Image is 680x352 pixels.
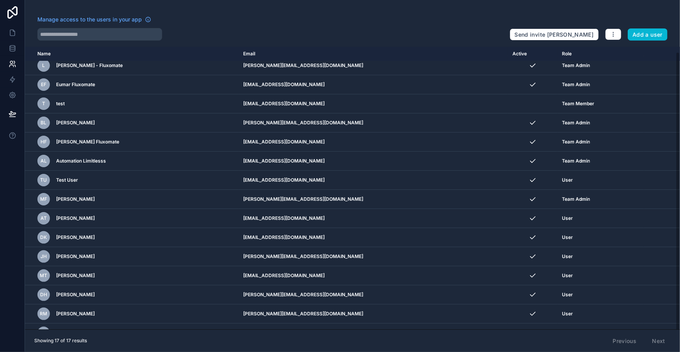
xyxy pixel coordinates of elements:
[40,196,47,202] span: MF
[238,75,508,94] td: [EMAIL_ADDRESS][DOMAIN_NAME]
[34,338,87,344] span: Showing 17 of 17 results
[56,120,95,126] span: [PERSON_NAME]
[562,234,573,241] span: User
[238,133,508,152] td: [EMAIL_ADDRESS][DOMAIN_NAME]
[56,292,95,298] span: [PERSON_NAME]
[42,62,45,69] span: L
[41,139,47,145] span: HF
[510,28,599,41] button: Send invite [PERSON_NAME]
[41,177,47,183] span: TU
[562,81,590,88] span: Team Admin
[40,292,47,298] span: DH
[56,215,95,221] span: [PERSON_NAME]
[562,272,573,279] span: User
[238,56,508,75] td: [PERSON_NAME][EMAIL_ADDRESS][DOMAIN_NAME]
[56,62,123,69] span: [PERSON_NAME] - Fluxomate
[41,81,46,88] span: EF
[557,47,644,61] th: Role
[562,139,590,145] span: Team Admin
[238,324,508,343] td: [EMAIL_ADDRESS][DOMAIN_NAME]
[56,139,119,145] span: [PERSON_NAME] Fluxomate
[40,311,48,317] span: RM
[56,272,95,279] span: [PERSON_NAME]
[238,285,508,304] td: [PERSON_NAME][EMAIL_ADDRESS][DOMAIN_NAME]
[562,292,573,298] span: User
[42,101,45,107] span: t
[562,120,590,126] span: Team Admin
[562,158,590,164] span: Team Admin
[56,101,65,107] span: test
[56,253,95,260] span: [PERSON_NAME]
[562,311,573,317] span: User
[41,215,47,221] span: AT
[56,177,78,183] span: Test User
[562,101,594,107] span: Team Member
[562,177,573,183] span: User
[238,171,508,190] td: [EMAIL_ADDRESS][DOMAIN_NAME]
[56,196,95,202] span: [PERSON_NAME]
[238,209,508,228] td: [EMAIL_ADDRESS][DOMAIN_NAME]
[56,158,106,164] span: Automation Limitlesss
[238,228,508,247] td: [EMAIL_ADDRESS][DOMAIN_NAME]
[56,81,95,88] span: Eumar Fluxomate
[238,190,508,209] td: [PERSON_NAME][EMAIL_ADDRESS][DOMAIN_NAME]
[562,196,590,202] span: Team Admin
[238,113,508,133] td: [PERSON_NAME][EMAIL_ADDRESS][DOMAIN_NAME]
[56,234,95,241] span: [PERSON_NAME]
[37,16,142,23] span: Manage access to the users in your app
[25,47,680,329] div: scrollable content
[562,62,590,69] span: Team Admin
[41,120,47,126] span: BL
[41,234,47,241] span: DK
[238,47,508,61] th: Email
[41,158,47,164] span: AL
[238,304,508,324] td: [PERSON_NAME][EMAIL_ADDRESS][DOMAIN_NAME]
[37,16,151,23] a: Manage access to the users in your app
[508,47,557,61] th: Active
[238,152,508,171] td: [EMAIL_ADDRESS][DOMAIN_NAME]
[238,247,508,266] td: [PERSON_NAME][EMAIL_ADDRESS][DOMAIN_NAME]
[238,266,508,285] td: [EMAIL_ADDRESS][DOMAIN_NAME]
[25,47,238,61] th: Name
[628,28,668,41] button: Add a user
[562,215,573,221] span: User
[56,311,95,317] span: [PERSON_NAME]
[238,94,508,113] td: [EMAIL_ADDRESS][DOMAIN_NAME]
[562,253,573,260] span: User
[40,272,48,279] span: MT
[41,253,47,260] span: JH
